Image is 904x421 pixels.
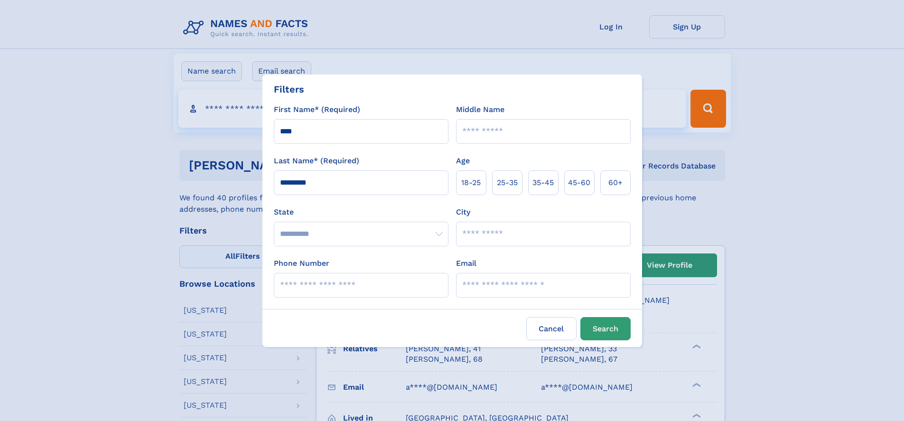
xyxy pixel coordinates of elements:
span: 60+ [608,177,623,188]
span: 18‑25 [461,177,481,188]
span: 45‑60 [568,177,590,188]
label: Age [456,155,470,167]
button: Search [580,317,631,340]
label: Middle Name [456,104,504,115]
span: 35‑45 [532,177,554,188]
label: State [274,206,448,218]
label: Email [456,258,476,269]
label: Last Name* (Required) [274,155,359,167]
label: First Name* (Required) [274,104,360,115]
label: Cancel [526,317,577,340]
label: Phone Number [274,258,329,269]
div: Filters [274,82,304,96]
label: City [456,206,470,218]
span: 25‑35 [497,177,518,188]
